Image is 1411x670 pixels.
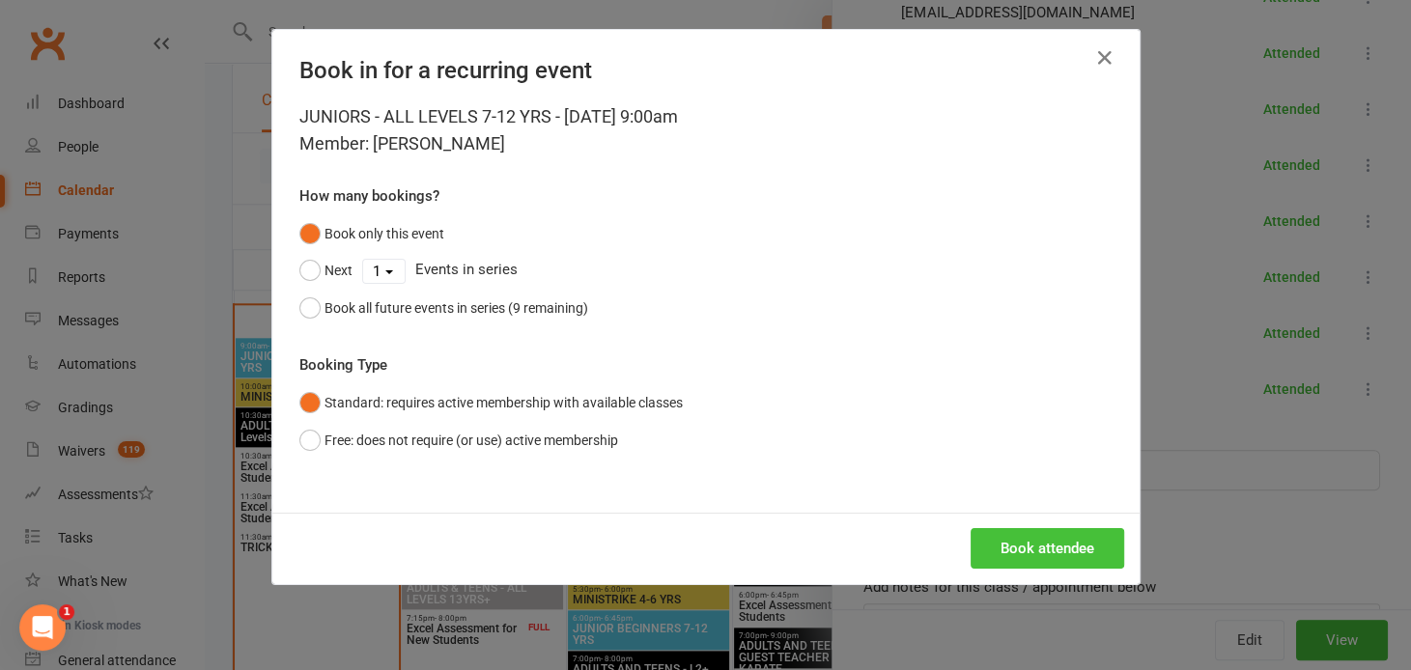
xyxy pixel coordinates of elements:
button: Standard: requires active membership with available classes [299,384,683,421]
button: Free: does not require (or use) active membership [299,422,618,459]
h4: Book in for a recurring event [299,57,1113,84]
div: Events in series [299,252,1113,289]
button: Next [299,252,353,289]
label: Booking Type [299,353,387,377]
div: JUNIORS - ALL LEVELS 7-12 YRS - [DATE] 9:00am Member: [PERSON_NAME] [299,103,1113,157]
label: How many bookings? [299,184,439,208]
iframe: Intercom live chat [19,604,66,651]
span: 1 [59,604,74,620]
button: Book only this event [299,215,444,252]
button: Book all future events in series (9 remaining) [299,290,588,326]
button: Close [1089,42,1120,73]
button: Book attendee [971,528,1124,569]
div: Book all future events in series (9 remaining) [325,297,588,319]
